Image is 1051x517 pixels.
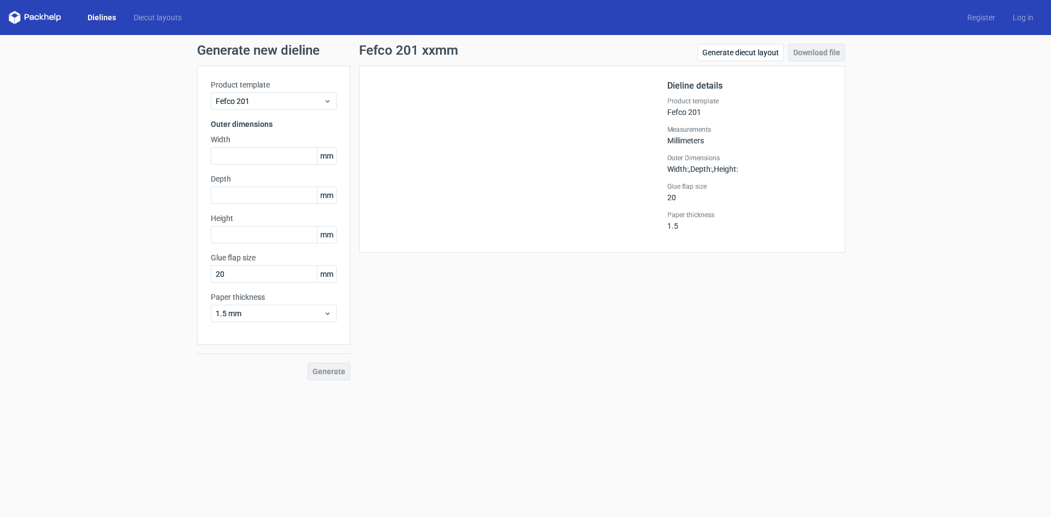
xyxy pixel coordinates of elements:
[697,44,784,61] a: Generate diecut layout
[317,148,336,164] span: mm
[211,173,337,184] label: Depth
[197,44,854,57] h1: Generate new dieline
[211,134,337,145] label: Width
[667,97,831,106] label: Product template
[667,182,831,191] label: Glue flap size
[211,252,337,263] label: Glue flap size
[211,292,337,303] label: Paper thickness
[667,125,831,145] div: Millimeters
[712,165,738,173] span: , Height :
[216,96,324,107] span: Fefco 201
[667,154,831,162] label: Outer Dimensions
[689,165,712,173] span: , Depth :
[359,44,458,57] h1: Fefco 201 xxmm
[1004,12,1042,23] a: Log in
[667,125,831,134] label: Measurements
[667,182,831,202] div: 20
[667,165,689,173] span: Width :
[211,79,337,90] label: Product template
[317,226,336,243] span: mm
[211,119,337,130] h3: Outer dimensions
[211,213,337,224] label: Height
[667,97,831,117] div: Fefco 201
[667,211,831,230] div: 1.5
[317,266,336,282] span: mm
[317,187,336,204] span: mm
[216,308,324,319] span: 1.5 mm
[667,79,831,92] h2: Dieline details
[79,12,125,23] a: Dielines
[125,12,190,23] a: Diecut layouts
[958,12,1004,23] a: Register
[667,211,831,219] label: Paper thickness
